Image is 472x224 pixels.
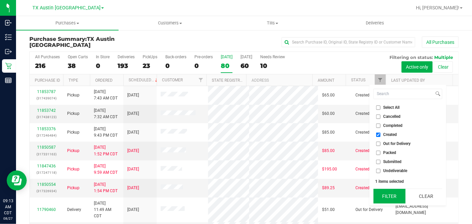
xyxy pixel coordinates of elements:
[67,92,80,98] span: Pickup
[355,166,369,172] span: Created
[34,95,59,101] p: (317439074)
[127,207,139,213] span: [DATE]
[34,169,59,176] p: (317247118)
[241,62,252,70] div: 60
[165,62,186,70] div: 0
[194,62,213,70] div: 0
[396,203,454,216] span: [EMAIL_ADDRESS][DOMAIN_NAME]
[94,89,118,101] span: [DATE] 7:43 AM CDT
[383,124,403,128] span: Completed
[376,169,380,173] input: Undeliverable
[143,55,157,59] div: PickUps
[68,78,78,83] a: Type
[29,36,115,48] span: TX Austin [GEOGRAPHIC_DATA]
[37,164,56,168] a: 11847436
[35,62,60,70] div: 216
[34,188,59,194] p: (317326934)
[322,92,335,98] span: $65.00
[35,55,60,59] div: All Purchases
[5,63,12,69] inline-svg: Retail
[67,207,81,213] span: Delivery
[373,189,406,204] button: Filter
[434,55,453,60] span: Multiple
[260,62,285,70] div: 10
[422,36,459,48] button: All Purchases
[3,198,13,216] p: 09:13 AM CDT
[375,179,440,184] div: 1 items selected
[246,74,312,86] th: Address
[127,185,139,191] span: [DATE]
[355,207,383,213] span: Out for Delivery
[143,62,157,70] div: 23
[375,74,386,86] a: Filter
[127,148,139,154] span: [DATE]
[37,145,56,150] a: 11850587
[221,55,232,59] div: [DATE]
[374,89,434,99] input: Search
[357,20,393,26] span: Deliveries
[94,181,118,194] span: [DATE] 1:54 PM CDT
[119,16,221,30] a: Customers
[383,142,411,146] span: Out for Delivery
[118,62,135,70] div: 193
[383,133,397,137] span: Created
[127,92,139,98] span: [DATE]
[322,148,335,154] span: $85.00
[37,182,56,187] a: 11850554
[355,129,369,136] span: Created
[162,78,183,82] a: Customer
[3,216,13,221] p: 08/27
[376,160,380,164] input: Submitted
[221,62,232,70] div: 80
[96,62,110,70] div: 0
[29,36,172,48] h3: Purchase Summary:
[16,16,119,30] a: Purchases
[410,189,442,204] button: Clear
[355,185,369,191] span: Created
[195,74,206,86] a: Filter
[96,55,110,59] div: In Store
[322,110,335,117] span: $60.00
[322,207,335,213] span: $51.00
[165,55,186,59] div: Back-orders
[129,78,159,82] a: Scheduled
[383,105,400,109] span: Select All
[127,110,139,117] span: [DATE]
[376,151,380,155] input: Packed
[68,55,88,59] div: Open Carts
[67,148,80,154] span: Pickup
[322,166,337,172] span: $195.00
[260,55,285,59] div: Needs Review
[5,77,12,84] inline-svg: Reports
[68,62,88,70] div: 38
[376,115,380,119] input: Cancelled
[376,133,380,137] input: Created
[95,78,113,83] a: Ordered
[35,78,60,83] a: Purchase ID
[34,151,59,157] p: (317331163)
[37,89,56,94] a: 11853787
[383,115,401,119] span: Cancelled
[355,148,369,154] span: Created
[351,78,365,82] a: Status
[391,78,425,83] a: Last Updated By
[94,107,118,120] span: [DATE] 7:32 AM CDT
[5,34,12,41] inline-svg: Inventory
[34,114,59,120] p: (317438123)
[322,129,335,136] span: $85.00
[119,20,221,26] span: Customers
[37,207,56,212] a: 11790460
[37,127,56,131] a: 11853376
[94,200,119,220] span: [DATE] 11:49 AM CDT
[32,5,101,11] span: TX Austin [GEOGRAPHIC_DATA]
[416,5,459,10] span: Hi, [PERSON_NAME]!
[127,129,139,136] span: [DATE]
[241,55,252,59] div: [DATE]
[322,185,335,191] span: $89.25
[67,129,80,136] span: Pickup
[282,37,415,47] input: Search Purchase ID, Original ID, State Registry ID or Customer Name...
[34,132,59,139] p: (317246484)
[7,170,27,191] iframe: Resource center
[376,105,380,110] input: Select All
[16,20,119,26] span: Purchases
